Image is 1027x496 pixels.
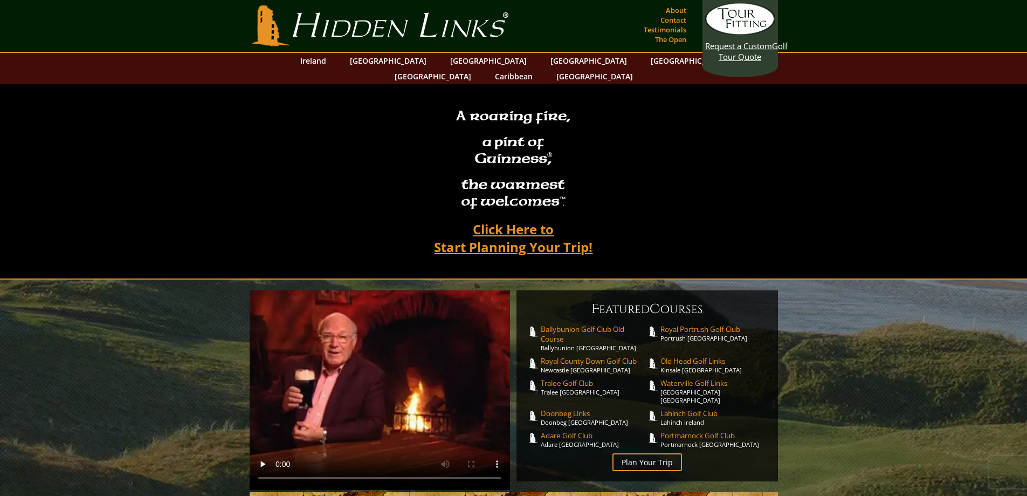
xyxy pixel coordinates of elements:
a: Royal County Down Golf ClubNewcastle [GEOGRAPHIC_DATA] [541,356,647,374]
a: [GEOGRAPHIC_DATA] [344,53,432,69]
a: About [663,3,689,18]
a: Click Here toStart Planning Your Trip! [423,216,603,260]
h6: eatured ourses [527,301,767,318]
a: The Open [652,32,689,47]
a: [GEOGRAPHIC_DATA] [545,53,632,69]
span: C [650,301,660,318]
a: Testimonials [641,22,689,37]
span: Portmarnock Golf Club [660,431,767,440]
a: [GEOGRAPHIC_DATA] [645,53,733,69]
span: Tralee Golf Club [541,378,647,388]
a: Adare Golf ClubAdare [GEOGRAPHIC_DATA] [541,431,647,449]
a: [GEOGRAPHIC_DATA] [389,69,477,84]
span: Waterville Golf Links [660,378,767,388]
span: Royal Portrush Golf Club [660,324,767,334]
span: Lahinch Golf Club [660,409,767,418]
a: Lahinch Golf ClubLahinch Ireland [660,409,767,426]
a: Portmarnock Golf ClubPortmarnock [GEOGRAPHIC_DATA] [660,431,767,449]
a: [GEOGRAPHIC_DATA] [551,69,638,84]
span: Request a Custom [705,40,772,51]
a: [GEOGRAPHIC_DATA] [445,53,532,69]
a: Request a CustomGolf Tour Quote [705,3,775,62]
a: Tralee Golf ClubTralee [GEOGRAPHIC_DATA] [541,378,647,396]
span: F [591,301,599,318]
span: Old Head Golf Links [660,356,767,366]
a: Doonbeg LinksDoonbeg [GEOGRAPHIC_DATA] [541,409,647,426]
a: Waterville Golf Links[GEOGRAPHIC_DATA] [GEOGRAPHIC_DATA] [660,378,767,404]
span: Royal County Down Golf Club [541,356,647,366]
a: Caribbean [490,69,538,84]
span: Doonbeg Links [541,409,647,418]
span: Adare Golf Club [541,431,647,440]
a: Royal Portrush Golf ClubPortrush [GEOGRAPHIC_DATA] [660,324,767,342]
h2: A roaring fire, a pint of Guinness , the warmest of welcomesâ„¢. [449,103,577,216]
a: Contact [658,12,689,28]
a: Ireland [295,53,332,69]
a: Plan Your Trip [612,453,682,471]
a: Ballybunion Golf Club Old CourseBallybunion [GEOGRAPHIC_DATA] [541,324,647,352]
span: Ballybunion Golf Club Old Course [541,324,647,344]
a: Old Head Golf LinksKinsale [GEOGRAPHIC_DATA] [660,356,767,374]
